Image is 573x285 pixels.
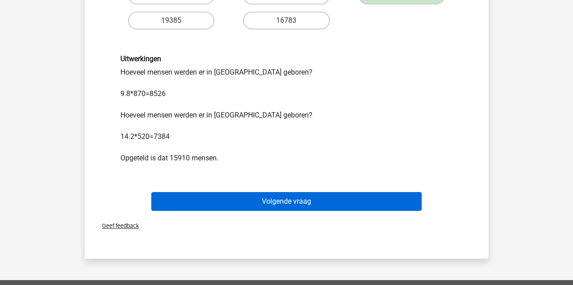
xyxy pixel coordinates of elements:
div: Hoeveel mensen werden er in [GEOGRAPHIC_DATA] geboren? 9.8*870=8526 Hoeveel mensen werden er in [... [114,54,459,163]
label: 19385 [128,12,214,29]
label: 16783 [243,12,329,29]
button: Volgende vraag [151,192,422,211]
span: Geef feedback [95,222,139,229]
h6: Uitwerkingen [120,54,453,63]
